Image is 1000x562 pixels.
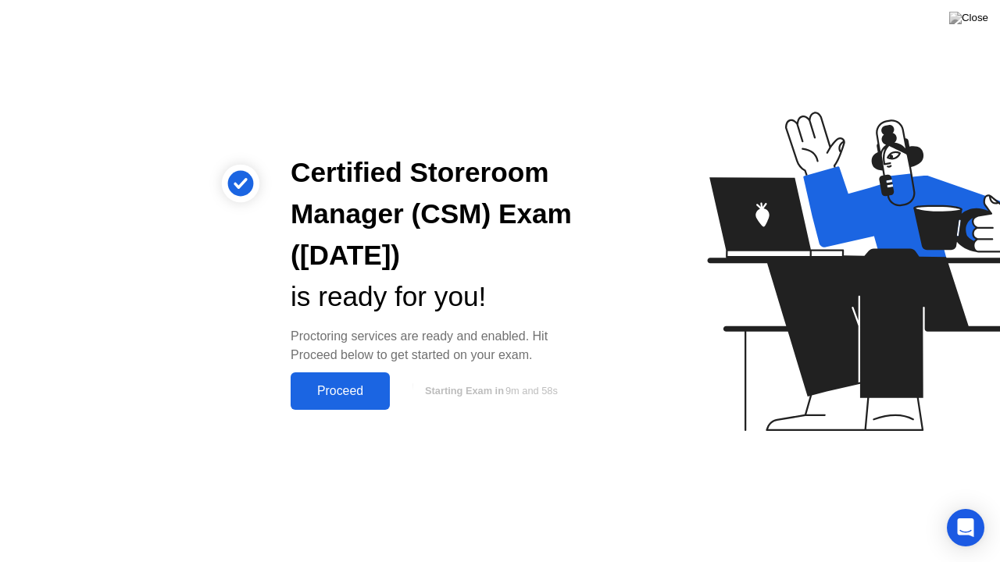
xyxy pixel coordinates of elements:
div: Proctoring services are ready and enabled. Hit Proceed below to get started on your exam. [291,327,581,365]
div: Proceed [295,384,385,398]
div: is ready for you! [291,276,581,318]
button: Proceed [291,372,390,410]
button: Starting Exam in9m and 58s [398,376,581,406]
div: Certified Storeroom Manager (CSM) Exam ([DATE]) [291,152,581,276]
div: Open Intercom Messenger [947,509,984,546]
span: 9m and 58s [505,385,558,397]
img: Close [949,12,988,24]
